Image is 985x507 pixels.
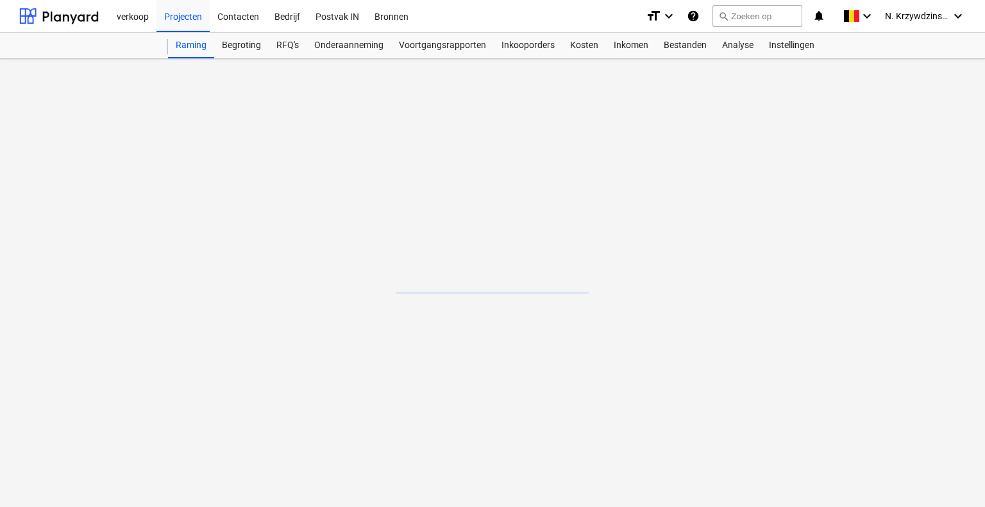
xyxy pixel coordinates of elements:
span: search [718,11,728,21]
a: Instellingen [761,33,822,58]
a: Bestanden [656,33,714,58]
a: Inkooporders [494,33,562,58]
button: Zoeken op [712,5,802,27]
a: Onderaanneming [307,33,391,58]
a: Inkomen [606,33,656,58]
a: Kosten [562,33,606,58]
a: RFQ's [269,33,307,58]
i: keyboard_arrow_down [950,8,966,24]
a: Voortgangsrapporten [391,33,494,58]
a: Begroting [214,33,269,58]
span: N. Krzywdzinska [885,11,949,21]
i: format_size [646,8,661,24]
i: notifications [812,8,825,24]
iframe: Chat Widget [921,445,985,507]
a: Analyse [714,33,761,58]
i: keyboard_arrow_down [859,8,875,24]
a: Raming [168,33,214,58]
i: Kennis basis [687,8,700,24]
i: keyboard_arrow_down [661,8,677,24]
